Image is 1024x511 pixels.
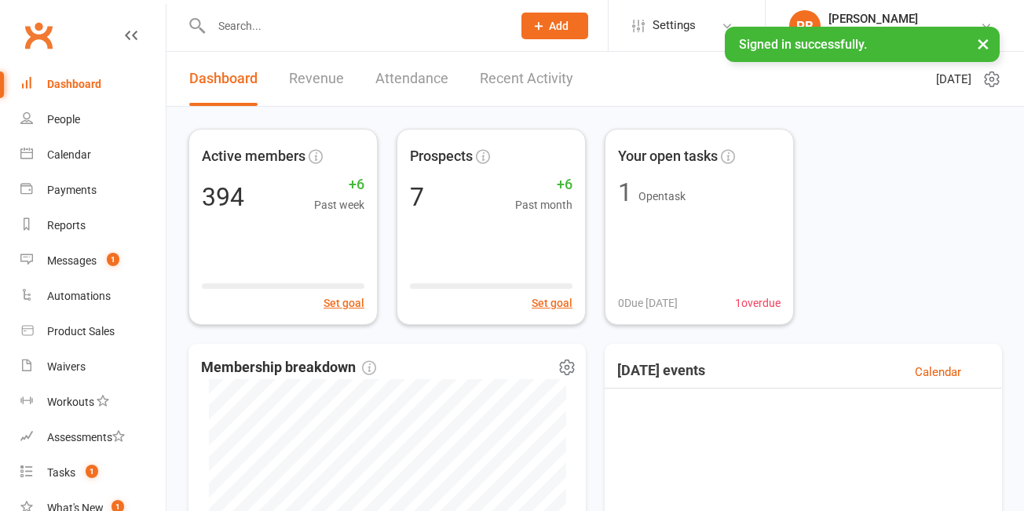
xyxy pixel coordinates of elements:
span: 1 overdue [735,294,781,312]
div: PB [789,10,821,42]
a: Revenue [289,52,344,106]
span: +6 [314,173,364,196]
span: Your open tasks [618,145,718,168]
span: Prospects [410,145,473,168]
div: Messages [47,254,97,267]
a: Workouts [20,385,166,420]
a: Product Sales [20,314,166,349]
span: Past week [314,196,364,214]
button: Add [521,13,588,39]
span: 1 [86,465,98,478]
span: 1 [107,253,119,266]
button: Set goal [324,294,364,312]
h3: [DATE] events [617,363,705,381]
div: Workouts [47,396,94,408]
span: [DATE] [936,70,971,89]
button: × [969,27,997,60]
span: Add [549,20,569,32]
a: Dashboard [189,52,258,106]
a: Reports [20,208,166,243]
span: Membership breakdown [201,356,376,379]
div: Tasks [47,466,75,479]
a: Dashboard [20,67,166,102]
a: People [20,102,166,137]
div: Assessments [47,431,125,443]
a: Assessments [20,420,166,455]
a: Automations [20,279,166,314]
span: Past month [515,196,572,214]
button: Set goal [532,294,572,312]
a: Messages 1 [20,243,166,279]
a: Waivers [20,349,166,385]
div: Automations [47,290,111,302]
div: Payments [47,184,97,196]
div: People [47,113,80,126]
a: Payments [20,173,166,208]
input: Search... [207,15,501,37]
div: 394 [202,184,244,210]
span: Signed in successfully. [739,37,867,52]
div: 7 [410,184,424,210]
div: Dashboard [47,78,101,90]
div: Reports [47,219,86,232]
a: Calendar [20,137,166,173]
div: 1 [618,180,632,205]
div: Waivers [47,360,86,373]
div: [PERSON_NAME] [828,12,980,26]
a: Tasks 1 [20,455,166,491]
a: Attendance [375,52,448,106]
span: 0 Due [DATE] [618,294,678,312]
span: Active members [202,145,305,168]
div: LYF 24/7 [GEOGRAPHIC_DATA] [828,26,980,40]
a: Recent Activity [480,52,573,106]
span: +6 [515,173,572,196]
a: Clubworx [19,16,58,55]
span: Open task [638,190,686,203]
div: Product Sales [47,325,115,338]
div: Calendar [47,148,91,161]
a: Calendar [915,363,961,381]
span: Settings [653,8,696,43]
